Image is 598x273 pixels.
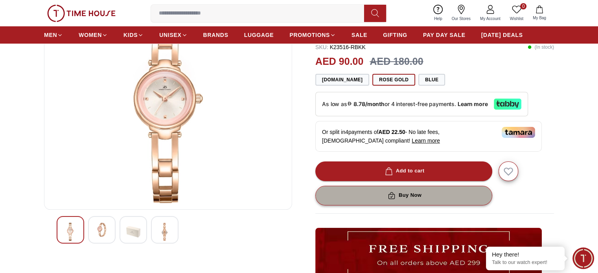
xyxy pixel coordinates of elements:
a: GIFTING [383,28,407,42]
a: WOMEN [79,28,108,42]
div: Buy Now [386,191,421,200]
h3: AED 180.00 [370,54,423,69]
span: PROMOTIONS [289,31,330,39]
p: ( In stock ) [528,43,554,51]
a: MEN [44,28,63,42]
span: [DATE] DEALS [481,31,523,39]
a: [DATE] DEALS [481,28,523,42]
button: Blue [418,74,445,86]
button: Add to cart [315,161,492,181]
span: WOMEN [79,31,102,39]
span: My Bag [530,15,549,21]
a: 0Wishlist [505,3,528,23]
span: PAY DAY SALE [423,31,466,39]
span: AED 22.50 [378,129,405,135]
a: KIDS [123,28,144,42]
span: KIDS [123,31,138,39]
span: Wishlist [507,16,526,22]
a: PROMOTIONS [289,28,336,42]
p: Talk to our watch expert! [492,259,559,266]
span: Help [431,16,445,22]
span: UNISEX [159,31,181,39]
a: LUGGAGE [244,28,274,42]
span: Learn more [412,137,440,144]
img: Tamara [502,127,535,138]
a: UNISEX [159,28,187,42]
span: MEN [44,31,57,39]
button: Buy Now [315,186,492,205]
span: BRANDS [203,31,228,39]
a: PAY DAY SALE [423,28,466,42]
span: SALE [351,31,367,39]
div: Or split in 4 payments of - No late fees, [DEMOGRAPHIC_DATA] compliant! [315,121,542,152]
span: Our Stores [449,16,474,22]
a: BRANDS [203,28,228,42]
img: Kenneth Scott Women's O.Green Dial Analog Watch - K23516-RBKH [51,15,285,203]
span: My Account [477,16,504,22]
div: Hey there! [492,251,559,258]
img: Kenneth Scott Women's O.Green Dial Analog Watch - K23516-RBKH [158,223,172,241]
a: Our Stores [447,3,475,23]
button: My Bag [528,4,551,22]
span: 0 [520,3,526,9]
h2: AED 90.00 [315,54,363,69]
button: [DOMAIN_NAME] [315,74,369,86]
span: LUGGAGE [244,31,274,39]
a: Help [429,3,447,23]
img: Kenneth Scott Women's O.Green Dial Analog Watch - K23516-RBKH [126,223,140,241]
img: Kenneth Scott Women's O.Green Dial Analog Watch - K23516-RBKH [95,223,109,237]
div: Chat Widget [572,247,594,269]
span: SKU : [315,44,328,50]
button: Rose Gold [372,74,415,86]
div: Add to cart [383,167,425,176]
img: ... [47,5,116,22]
p: K23516-RBKK [315,43,366,51]
span: GIFTING [383,31,407,39]
img: Kenneth Scott Women's O.Green Dial Analog Watch - K23516-RBKH [63,223,77,241]
a: SALE [351,28,367,42]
